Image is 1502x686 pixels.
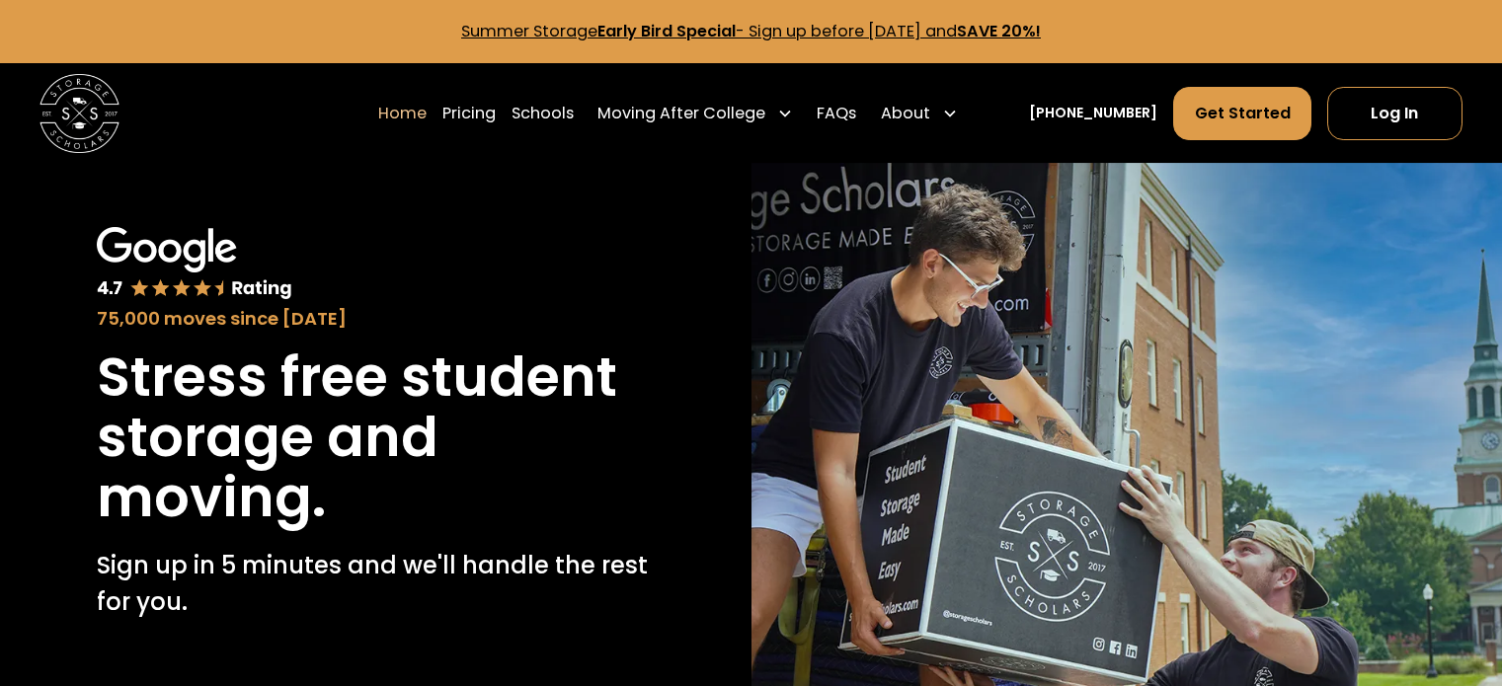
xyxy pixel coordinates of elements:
strong: Early Bird Special [597,20,736,42]
a: Log In [1327,87,1462,140]
a: Pricing [442,86,496,141]
div: Moving After College [590,86,801,141]
p: Sign up in 5 minutes and we'll handle the rest for you. [97,548,654,620]
div: Moving After College [597,102,765,125]
img: Google 4.7 star rating [97,227,291,302]
a: Get Started [1173,87,1310,140]
div: About [881,102,930,125]
strong: SAVE 20%! [957,20,1041,42]
a: [PHONE_NUMBER] [1029,103,1157,123]
h1: Stress free student storage and moving. [97,347,654,528]
a: Home [378,86,427,141]
a: FAQs [817,86,856,141]
a: Summer StorageEarly Bird Special- Sign up before [DATE] andSAVE 20%! [461,20,1041,42]
div: 75,000 moves since [DATE] [97,305,654,332]
img: Storage Scholars main logo [40,74,119,154]
div: About [873,86,966,141]
a: Schools [512,86,574,141]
